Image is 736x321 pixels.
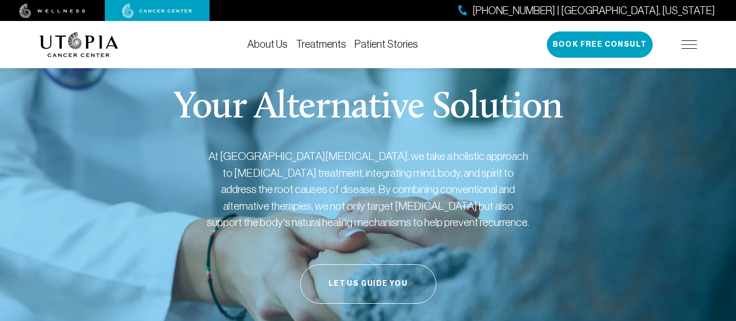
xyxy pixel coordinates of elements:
[247,38,288,50] a: About Us
[122,4,192,18] img: cancer center
[19,4,85,18] img: wellness
[173,89,563,127] p: Your Alternative Solution
[296,38,346,50] a: Treatments
[300,264,436,304] button: Let Us Guide You
[682,40,697,49] img: icon-hamburger
[473,3,715,18] span: [PHONE_NUMBER] | [GEOGRAPHIC_DATA], [US_STATE]
[458,3,715,18] a: [PHONE_NUMBER] | [GEOGRAPHIC_DATA], [US_STATE]
[547,31,653,58] button: Book Free Consult
[355,38,418,50] a: Patient Stories
[39,32,118,57] img: logo
[206,148,531,231] p: At [GEOGRAPHIC_DATA][MEDICAL_DATA], we take a holistic approach to [MEDICAL_DATA] treatment, inte...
